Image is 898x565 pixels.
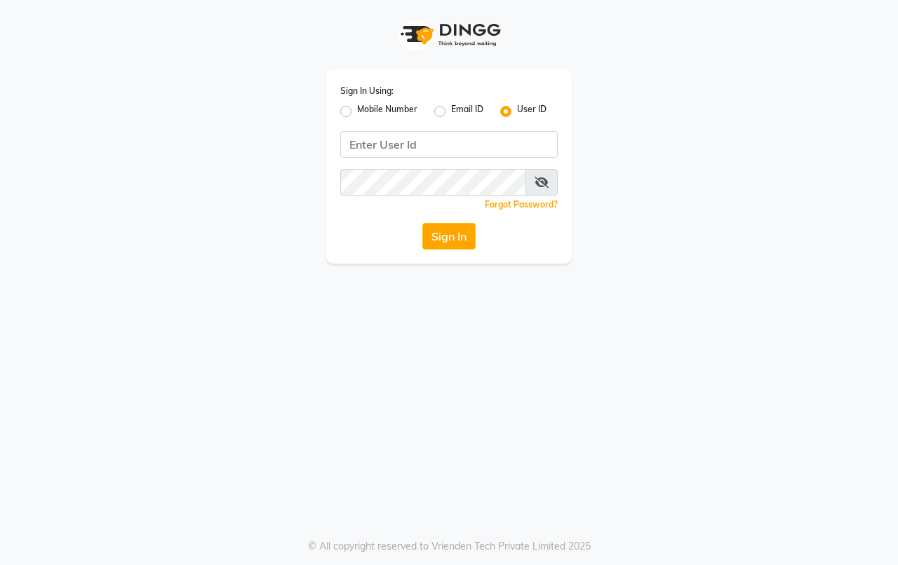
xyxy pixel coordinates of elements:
[340,131,558,158] input: Username
[357,103,417,120] label: Mobile Number
[451,103,483,120] label: Email ID
[422,223,476,250] button: Sign In
[393,14,505,55] img: logo1.svg
[485,199,558,210] a: Forgot Password?
[340,85,394,97] label: Sign In Using:
[517,103,547,120] label: User ID
[340,169,526,196] input: Username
